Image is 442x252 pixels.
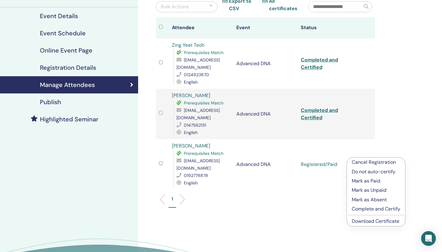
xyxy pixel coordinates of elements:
p: 1 [172,196,173,202]
h4: Event Schedule [40,30,86,37]
p: Complete and Certify [352,205,400,213]
a: [PERSON_NAME] [172,92,210,99]
div: Open Intercom Messenger [421,231,436,246]
h4: Registration Details [40,64,96,71]
p: Mark as Absent [352,196,400,203]
td: Advanced DNA [233,139,298,190]
h4: Highlighted Seminar [40,116,99,123]
span: English [184,79,198,85]
h4: Publish [40,98,61,106]
div: Bulk Actions [161,3,189,10]
p: Do not auto-certify [352,168,400,175]
p: Cancel Registration [352,159,400,166]
a: Completed and Certified [301,57,338,70]
span: [EMAIL_ADDRESS][DOMAIN_NAME] [176,158,220,171]
span: Prerequisites Match [184,151,223,156]
th: Status [298,17,362,38]
span: Prerequisites Match [184,50,223,55]
td: Advanced DNA [233,38,298,89]
a: Zing Yeat Teoh [172,42,204,48]
p: Mark as Unpaid [352,187,400,194]
span: 0147562131 [184,122,206,128]
span: [EMAIL_ADDRESS][DOMAIN_NAME] [176,108,220,120]
span: 0192778878 [184,173,208,178]
h4: Online Event Page [40,47,92,54]
td: Advanced DNA [233,89,298,139]
th: Event [233,17,298,38]
a: [PERSON_NAME] [172,143,210,149]
span: English [184,180,198,186]
a: Download Certificate [352,218,399,224]
span: English [184,130,198,135]
span: Prerequisites Match [184,100,223,106]
h4: Event Details [40,12,78,20]
th: Attendee [169,17,233,38]
a: Completed and Certified [301,107,338,121]
h4: Manage Attendees [40,81,95,89]
p: Mark as Paid [352,177,400,185]
span: 0124923870 [184,72,209,77]
span: [EMAIL_ADDRESS][DOMAIN_NAME] [176,57,220,70]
